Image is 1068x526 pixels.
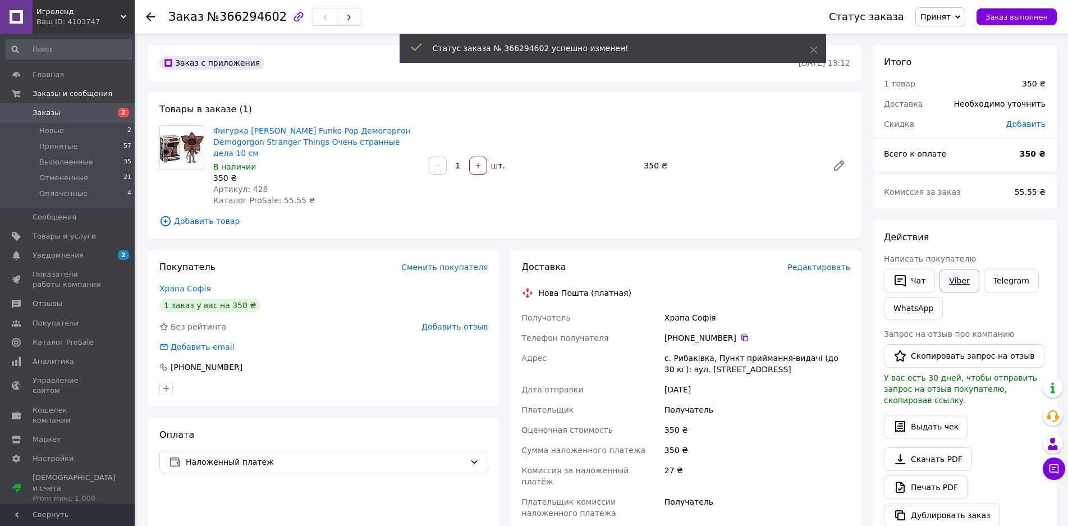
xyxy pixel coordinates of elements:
[884,254,976,263] span: Написать покупателю
[662,440,852,460] div: 350 ₴
[884,344,1044,368] button: Скопировать запрос на отзыв
[488,160,506,171] div: шт.
[522,313,571,322] span: Получатель
[662,460,852,492] div: 27 ₴
[159,299,260,312] div: 1 заказ у вас на 350 ₴
[33,212,76,222] span: Сообщения
[33,473,116,504] span: [DEMOGRAPHIC_DATA] и счета
[884,232,929,243] span: Действия
[787,263,850,272] span: Редактировать
[401,263,488,272] span: Сменить покупателя
[664,332,850,344] div: [PHONE_NUMBER]
[522,354,547,363] span: Адрес
[1006,120,1046,129] span: Добавить
[39,157,93,167] span: Выполненные
[522,385,584,394] span: Дата отправки
[1020,149,1046,158] b: 350 ₴
[522,405,574,414] span: Плательщик
[920,12,951,21] span: Принят
[884,120,914,129] span: Скидка
[522,426,613,434] span: Оценочная стоимость
[123,157,131,167] span: 35
[159,429,194,440] span: Оплата
[123,141,131,152] span: 57
[662,420,852,440] div: 350 ₴
[159,215,850,227] span: Добавить товар
[33,405,104,426] span: Кошелек компании
[662,348,852,379] div: с. Рибаківка, Пункт приймання-видачі (до 30 кг): вул. [STREET_ADDRESS]
[213,185,268,194] span: Артикул: 428
[213,162,256,171] span: В наличии
[159,262,216,272] span: Покупатель
[33,250,84,260] span: Уведомления
[158,341,236,353] div: Добавить email
[213,172,420,184] div: 350 ₴
[662,308,852,328] div: Храпа Софія
[123,173,131,183] span: 21
[207,10,287,24] span: №366294602
[33,299,62,309] span: Отзывы
[829,11,904,22] div: Статус заказа
[33,434,61,445] span: Маркет
[984,269,1039,292] a: Telegram
[159,56,264,70] div: Заказ с приложения
[939,269,979,292] a: Viber
[884,99,923,108] span: Доставка
[160,132,204,163] img: Фигурка Фанко Поп Funko Pop Демогоргон Demogorgon Stranger Things Очень странные дела 10 см
[884,149,946,158] span: Всего к оплате
[36,17,135,27] div: Ваш ID: 4103747
[118,250,129,260] span: 2
[421,322,488,331] span: Добавить отзыв
[171,322,226,331] span: Без рейтинга
[662,492,852,523] div: Получатель
[522,262,566,272] span: Доставка
[33,269,104,290] span: Показатели работы компании
[986,13,1048,21] span: Заказ выполнен
[884,330,1015,339] span: Запрос на отзыв про компанию
[33,337,93,347] span: Каталог ProSale
[33,89,112,99] span: Заказы и сообщения
[884,447,972,471] a: Скачать PDF
[536,287,634,299] div: Нова Пошта (платная)
[1022,78,1046,89] div: 350 ₴
[6,39,132,60] input: Поиск
[947,92,1052,116] div: Необходимо уточнить
[39,141,78,152] span: Принятые
[39,126,64,136] span: Новые
[522,497,616,518] span: Плательщик комиссии наложенного платежа
[884,57,911,67] span: Итого
[213,196,315,205] span: Каталог ProSale: 55.55 ₴
[662,379,852,400] div: [DATE]
[127,189,131,199] span: 4
[169,341,236,353] div: Добавить email
[977,8,1057,25] button: Заказ выполнен
[146,11,155,22] div: Вернуться назад
[884,79,915,88] span: 1 товар
[662,400,852,420] div: Получатель
[33,231,96,241] span: Товары и услуги
[884,187,961,196] span: Комиссия за заказ
[884,475,968,499] a: Печать PDF
[884,297,943,319] a: WhatsApp
[828,154,850,177] a: Редактировать
[522,466,629,486] span: Комиссия за наложенный платёж
[884,415,968,438] button: Выдать чек
[522,333,609,342] span: Телефон получателя
[159,284,211,293] a: Храпа Софія
[33,356,74,367] span: Аналитика
[127,126,131,136] span: 2
[33,318,79,328] span: Покупатели
[168,10,204,24] span: Заказ
[33,454,74,464] span: Настройки
[884,269,935,292] button: Чат
[884,373,1037,405] span: У вас есть 30 дней, чтобы отправить запрос на отзыв покупателю, скопировав ссылку.
[33,376,104,396] span: Управление сайтом
[433,43,782,54] div: Статус заказа № 366294602 успешно изменен!
[33,108,60,118] span: Заказы
[33,493,116,504] div: Prom микс 1 000
[213,126,411,158] a: Фигурка [PERSON_NAME] Funko Pop Демогоргон Demogorgon Stranger Things Очень странные дела 10 см
[36,7,121,17] span: Игроленд
[522,446,646,455] span: Сумма наложенного платежа
[639,158,823,173] div: 350 ₴
[186,456,465,468] span: Наложенный платеж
